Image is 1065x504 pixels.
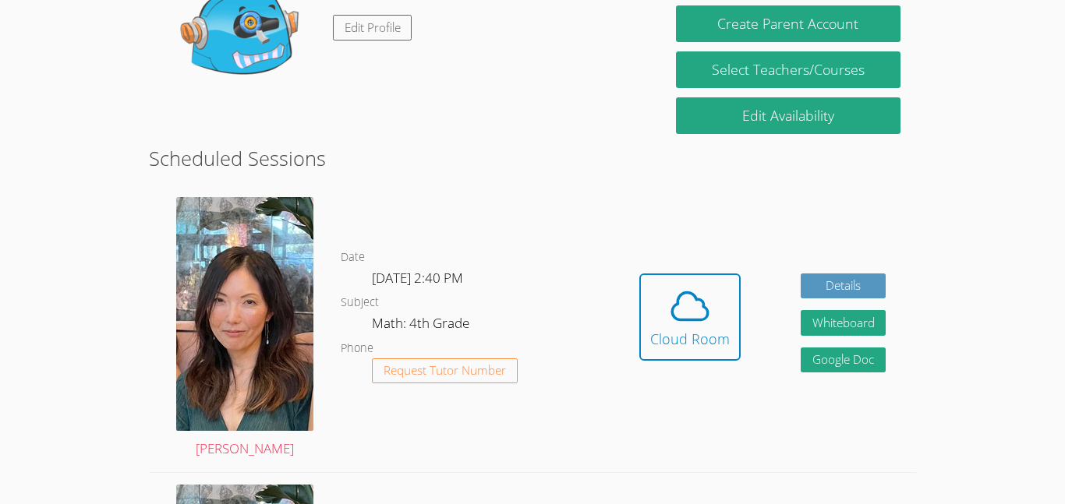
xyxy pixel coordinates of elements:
dt: Subject [341,293,379,312]
span: [DATE] 2:40 PM [372,269,463,287]
a: Edit Profile [333,15,412,41]
button: Cloud Room [639,273,741,361]
a: [PERSON_NAME] [176,197,313,460]
h2: Scheduled Sessions [149,143,916,173]
dt: Phone [341,339,373,358]
div: Cloud Room [650,328,730,350]
a: Select Teachers/Courses [676,51,900,88]
dd: Math: 4th Grade [372,312,472,339]
a: Details [801,273,886,299]
button: Request Tutor Number [372,358,518,384]
dt: Date [341,248,365,267]
img: avatar.png [176,197,313,431]
a: Edit Availability [676,97,900,134]
a: Google Doc [801,347,886,373]
button: Whiteboard [801,310,886,336]
span: Request Tutor Number [384,365,506,376]
button: Create Parent Account [676,5,900,42]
